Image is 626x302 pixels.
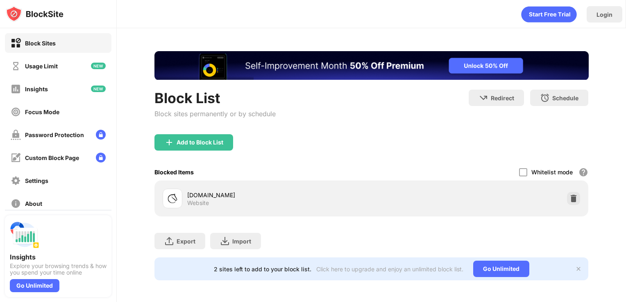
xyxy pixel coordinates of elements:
img: push-insights.svg [10,220,39,250]
div: About [25,200,42,207]
div: Add to Block List [177,139,223,146]
iframe: Banner [154,51,589,80]
div: Block sites permanently or by schedule [154,110,276,118]
img: block-on.svg [11,38,21,48]
div: animation [521,6,577,23]
div: Insights [25,86,48,92]
img: customize-block-page-off.svg [11,153,21,163]
div: Explore your browsing trends & how you spend your time online [10,263,107,276]
img: lock-menu.svg [96,130,106,140]
div: Login [597,11,612,18]
img: about-off.svg [11,198,21,209]
div: Redirect [491,95,514,101]
img: favicons [168,194,177,203]
div: Focus Mode [25,108,59,115]
div: [DOMAIN_NAME] [187,191,372,199]
img: new-icon.svg [91,86,106,92]
img: new-icon.svg [91,63,106,69]
div: Schedule [552,95,578,101]
div: Go Unlimited [473,261,529,277]
div: Go Unlimited [10,279,59,292]
img: x-button.svg [575,266,582,272]
div: Export [177,238,195,245]
div: Import [232,238,251,245]
div: Website [187,199,209,207]
img: password-protection-off.svg [11,130,21,140]
div: Block Sites [25,40,56,47]
div: Insights [10,253,107,261]
div: Blocked Items [154,169,194,176]
img: settings-off.svg [11,176,21,186]
img: focus-off.svg [11,107,21,117]
div: Usage Limit [25,63,58,70]
div: Whitelist mode [531,169,573,176]
div: Settings [25,177,48,184]
div: Click here to upgrade and enjoy an unlimited block list. [316,266,463,273]
div: Block List [154,90,276,106]
div: Custom Block Page [25,154,79,161]
img: insights-off.svg [11,84,21,94]
img: logo-blocksite.svg [6,6,64,22]
img: lock-menu.svg [96,153,106,162]
img: time-usage-off.svg [11,61,21,71]
div: 2 sites left to add to your block list. [214,266,311,273]
div: Password Protection [25,131,84,138]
